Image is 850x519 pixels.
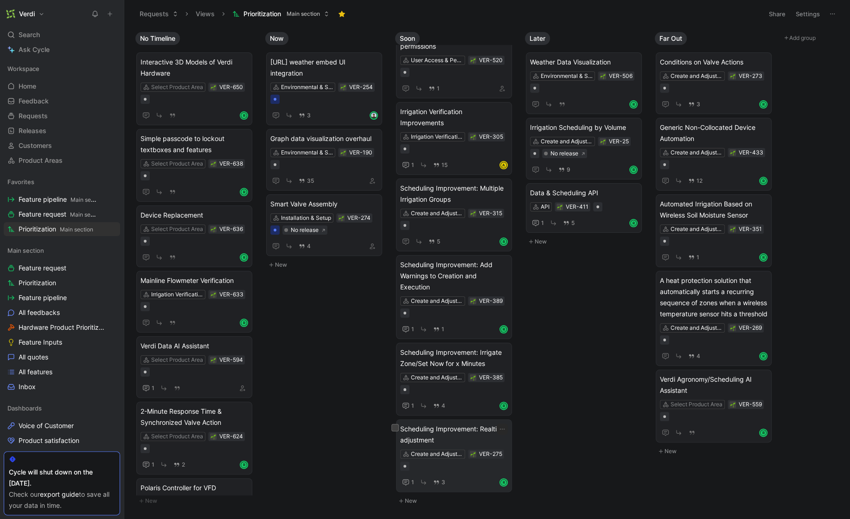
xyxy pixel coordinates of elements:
button: 🌱 [729,73,736,79]
div: Create and Adjust Irrigation Schedules [541,137,593,146]
span: [URL] weather embed UI integration [270,57,378,79]
span: 4 [697,353,700,359]
div: Search [4,28,120,42]
div: R [500,403,507,409]
span: Scheduling Improvement: Multiple Irrigation Groups [400,183,508,205]
div: Irrigation Verification [151,290,203,299]
span: 1 [411,403,414,409]
button: 35 [297,176,316,186]
span: 4 [307,243,311,249]
button: 🌱 [729,149,736,156]
button: 🌱 [470,374,476,381]
a: Automated Irrigation Based on Wireless Soil Moisture SensorCreate and Adjust Irrigation Schedules1R [656,194,772,267]
img: 🌱 [211,85,216,90]
span: Device Replacement [141,210,248,221]
div: Create and Adjust Irrigation Schedules [411,296,463,306]
span: Conditions on Valve Actions [660,57,767,68]
div: Select Product Area [151,432,203,441]
a: Ask Cycle [4,43,120,57]
div: VER-594 [219,355,243,365]
span: A heat protection solution that automatically starts a recurring sequence of zones when a wireles... [660,275,767,320]
button: 5 [427,237,442,247]
a: Scheduling Improvement: Irrigate Zone/Set Now for x MinutesCreate and Adjust Irrigation Schedules14R [396,343,512,416]
button: 3 [297,110,313,121]
div: R [760,353,767,359]
div: Select Product Area [671,400,722,409]
span: Home [19,82,36,91]
img: 🌱 [470,58,476,64]
img: 🌱 [730,74,735,79]
span: Interactive 3D Models of Verdi Hardware [141,57,248,79]
a: Inbox [4,380,120,394]
div: VER-269 [739,323,762,333]
button: 🌱 [470,298,476,304]
a: Feature Inputs [4,335,120,349]
span: Scheduling Improvement: Add Warnings to Creation and Execution [400,259,508,293]
div: SoonNew [391,28,521,511]
span: Main section [60,226,93,233]
a: Customers [4,139,120,153]
div: 🌱 [210,433,217,440]
div: R [760,101,767,108]
a: Conditions on Valve ActionsCreate and Adjust Irrigation Schedules3R [656,52,772,114]
button: Far Out [655,32,687,45]
div: Environmental & Soil Moisture Data [541,71,593,81]
button: 🌱 [340,149,346,156]
div: 🌱 [338,215,345,221]
button: 1 [400,160,416,171]
span: Prioritization [19,278,56,288]
a: Product satisfaction [4,434,120,448]
a: Generic Non-Collocated Device AutomationCreate and Adjust Irrigation Schedules12R [656,118,772,191]
div: Environmental & Soil Moisture Data [281,148,333,157]
span: Customers [19,141,52,150]
img: 🌱 [470,211,476,217]
div: R [241,320,247,326]
span: Smart Valve Assembly [270,199,378,210]
a: Feedback [4,94,120,108]
button: 🌱 [210,357,217,363]
span: No Timeline [140,34,175,43]
span: 9 [567,167,570,173]
a: Feature pipeline [4,291,120,305]
a: [URL] weather embed UI integrationEnvironmental & Soil Moisture Data3avatar [266,52,382,125]
a: Feature request [4,261,120,275]
div: Far OutNew [651,28,781,461]
button: 🌱 [470,210,476,217]
div: No release [291,225,319,235]
div: 🌱 [470,134,476,140]
button: 15 [431,160,449,170]
span: Workspace [7,64,39,73]
button: 🌱 [210,160,217,167]
div: Select Product Area [151,83,203,92]
span: Feature request [19,263,66,273]
div: VER-389 [479,296,503,306]
img: 🌱 [730,326,735,331]
a: Hardware Product Prioritization [4,320,120,334]
button: Requests [135,7,182,21]
button: VerdiVerdi [4,7,47,20]
button: 1 [427,83,441,94]
button: 🌱 [600,138,606,145]
div: Dashboards [4,401,120,415]
div: VER-633 [219,290,243,299]
span: 1 [437,86,440,91]
button: 🌱 [340,84,346,90]
div: VER-411 [566,202,588,211]
div: VER-254 [349,83,373,92]
span: Irrigation Verification Improvements [400,106,508,128]
span: Main section [7,246,44,255]
span: 5 [437,239,440,244]
span: Main section [70,211,103,218]
a: User account management with permissionsUser Access & Permissions1 [396,26,512,98]
div: R [241,254,247,261]
button: 12 [686,176,704,186]
a: Device ReplacementSelect Product AreaR [136,205,252,267]
a: Feature requestMain section [4,207,120,221]
span: 1 [441,327,444,332]
a: Releases [4,124,120,138]
a: Feature pipelineMain section [4,192,120,206]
